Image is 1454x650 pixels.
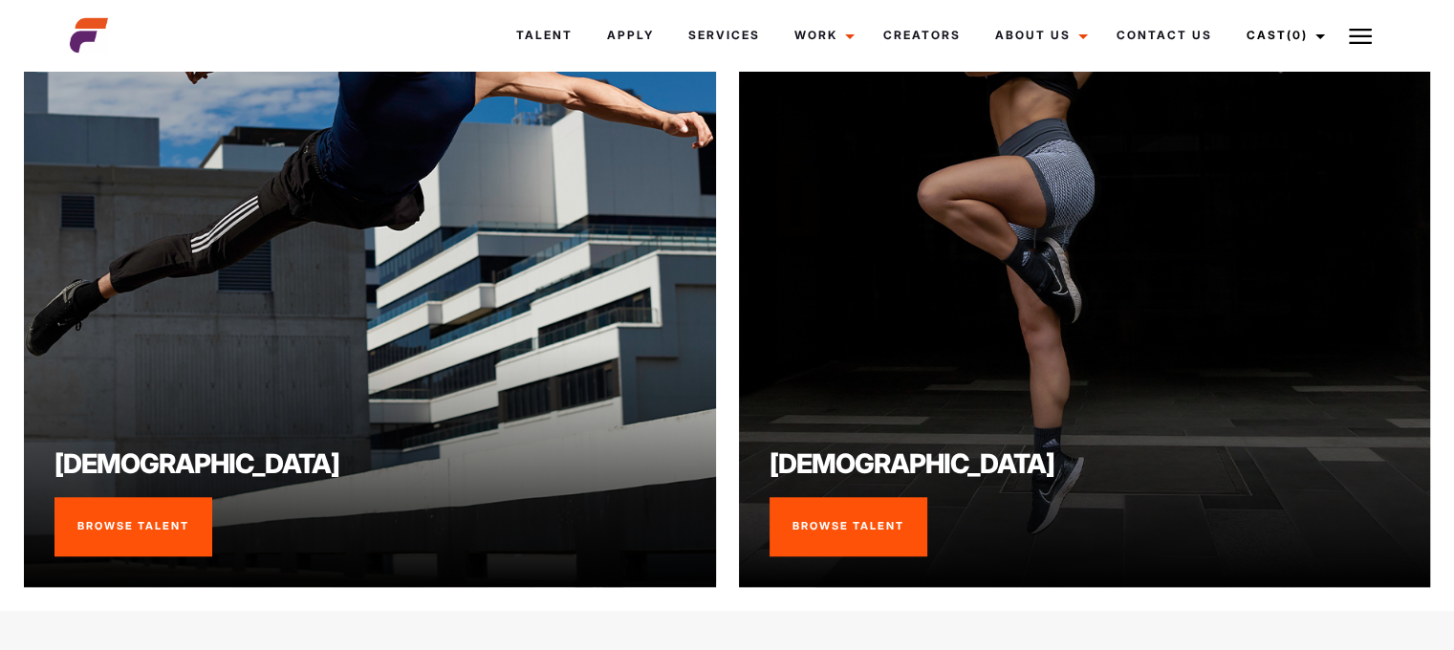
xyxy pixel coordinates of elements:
a: Talent [499,10,590,61]
h3: [DEMOGRAPHIC_DATA] [770,445,1400,482]
img: Burger icon [1349,25,1372,48]
a: Services [671,10,777,61]
h3: [DEMOGRAPHIC_DATA] [54,445,685,482]
a: Cast(0) [1229,10,1336,61]
a: Work [777,10,866,61]
a: Browse Talent [54,497,212,556]
span: (0) [1287,28,1308,42]
a: Contact Us [1099,10,1229,61]
a: Browse Talent [770,497,927,556]
a: Apply [590,10,671,61]
a: About Us [978,10,1099,61]
img: cropped-aefm-brand-fav-22-square.png [70,16,108,54]
a: Creators [866,10,978,61]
